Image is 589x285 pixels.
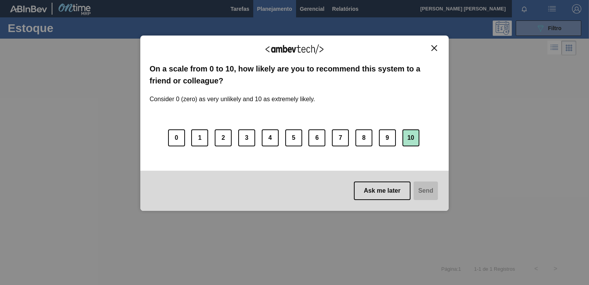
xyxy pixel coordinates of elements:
button: Close [429,45,439,51]
label: Consider 0 (zero) as very unlikely and 10 as extremely likely. [150,87,315,103]
button: 1 [191,129,208,146]
label: On a scale from 0 to 10, how likely are you to recommend this system to a friend or colleague? [150,63,439,87]
button: 8 [355,129,372,146]
button: 2 [215,129,232,146]
button: 9 [379,129,396,146]
button: Ask me later [354,182,411,200]
button: 10 [402,129,419,146]
button: 3 [238,129,255,146]
img: Close [431,45,437,51]
button: 6 [308,129,325,146]
button: 5 [285,129,302,146]
button: 4 [262,129,279,146]
button: 0 [168,129,185,146]
button: 7 [332,129,349,146]
img: Logo Ambevtech [266,44,323,54]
